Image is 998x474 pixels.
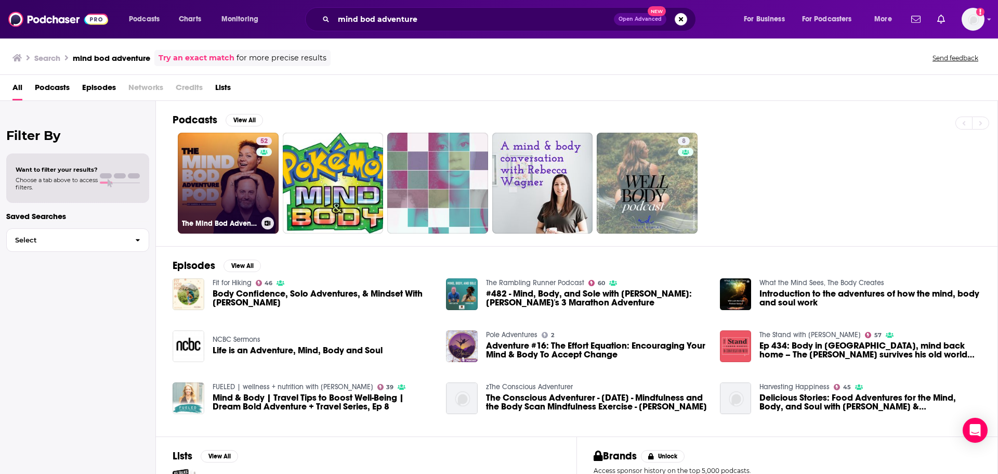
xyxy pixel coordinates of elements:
a: #482 - Mind, Body, and Sole with Tommie Runz: Tommie's 3 Marathon Adventure [486,289,707,307]
a: Introduction to the adventures of how the mind, body and soul work [759,289,981,307]
a: Lists [215,79,231,100]
img: Podchaser - Follow, Share and Rate Podcasts [8,9,108,29]
img: Ep 434: Body in Europe, mind back home – The Donald survives his old world adventure [720,330,752,362]
button: View All [226,114,263,126]
a: ListsView All [173,450,238,463]
a: Episodes [82,79,116,100]
span: Charts [179,12,201,27]
a: PodcastsView All [173,113,263,126]
button: View All [224,260,261,272]
a: Delicious Stories: Food Adventures for the Mind, Body, and Soul with Katie Quinn & Mandy Lee [759,393,981,411]
a: 52 [256,137,272,145]
span: 46 [265,281,272,286]
h2: Lists [173,450,192,463]
a: Life is an Adventure, Mind, Body and Soul [213,346,383,355]
div: Open Intercom Messenger [963,418,988,443]
span: 52 [260,136,268,147]
a: 45 [834,384,851,390]
a: 2 [542,332,554,338]
h2: Brands [594,450,637,463]
h3: mind bod adventure [73,53,150,63]
a: 8 [678,137,690,145]
a: Life is an Adventure, Mind, Body and Soul [173,330,204,362]
a: The Stand with Eamon Dunphy [759,330,861,339]
a: FUELED | wellness + nutrition with Molly Kimball [213,382,373,391]
a: Try an exact match [159,52,234,64]
a: Body Confidence, Solo Adventures, & Mindset With Katie [213,289,434,307]
a: All [12,79,22,100]
span: 57 [874,333,882,338]
a: Show notifications dropdown [907,10,925,28]
button: View All [201,450,238,463]
span: For Business [744,12,785,27]
img: Adventure #16: The Effort Equation: Encouraging Your Mind & Body To Accept Change [446,330,478,362]
a: Body Confidence, Solo Adventures, & Mindset With Katie [173,278,204,310]
a: Harvesting Happiness [759,382,830,391]
button: Open AdvancedNew [614,13,666,25]
a: 8 [597,133,698,234]
img: #482 - Mind, Body, and Sole with Tommie Runz: Tommie's 3 Marathon Adventure [446,278,478,310]
a: Mind & Body | Travel Tips to Boost Well-Being | Dream Bold Adventure + Travel Series, Ep 8 [213,393,434,411]
a: Adventure #16: The Effort Equation: Encouraging Your Mind & Body To Accept Change [486,341,707,359]
a: The Conscious Adventurer - 31-01-2017 - Mindfulness and the Body Scan Mindfulness Exercise - Anas... [486,393,707,411]
span: The Conscious Adventurer - [DATE] - Mindfulness and the Body Scan Mindfulness Exercise - [PERSON_... [486,393,707,411]
img: Mind & Body | Travel Tips to Boost Well-Being | Dream Bold Adventure + Travel Series, Ep 8 [173,382,204,414]
img: Delicious Stories: Food Adventures for the Mind, Body, and Soul with Katie Quinn & Mandy Lee [720,382,752,414]
img: The Conscious Adventurer - 31-01-2017 - Mindfulness and the Body Scan Mindfulness Exercise - Anas... [446,382,478,414]
h2: Filter By [6,128,149,143]
span: More [874,12,892,27]
a: Fit for Hiking [213,278,252,287]
span: Open Advanced [619,17,662,22]
a: 52The Mind Bod Adventure Pod [178,133,279,234]
span: Networks [128,79,163,100]
span: 2 [551,333,554,338]
a: Podcasts [35,79,70,100]
a: 39 [377,384,394,390]
input: Search podcasts, credits, & more... [334,11,614,28]
a: zThe Conscious Adventurer [486,382,573,391]
a: 57 [865,332,882,338]
a: 46 [256,280,273,286]
a: What the Mind Sees, The Body Creates [759,278,884,287]
p: Saved Searches [6,211,149,221]
span: For Podcasters [802,12,852,27]
h3: Search [34,53,60,63]
span: Credits [176,79,203,100]
button: open menu [795,11,867,28]
span: Delicious Stories: Food Adventures for the Mind, Body, and Soul with [PERSON_NAME] & [PERSON_NAME] [759,393,981,411]
button: open menu [867,11,905,28]
span: for more precise results [237,52,326,64]
a: Pole Adventures [486,330,537,339]
span: Select [7,237,127,244]
a: Charts [172,11,207,28]
a: Show notifications dropdown [933,10,949,28]
span: 39 [386,385,393,390]
button: Send feedback [929,54,981,62]
img: User Profile [962,8,984,31]
span: #482 - Mind, Body, and Sole with [PERSON_NAME]: [PERSON_NAME]'s 3 Marathon Adventure [486,289,707,307]
span: Body Confidence, Solo Adventures, & Mindset With [PERSON_NAME] [213,289,434,307]
a: Ep 434: Body in Europe, mind back home – The Donald survives his old world adventure [759,341,981,359]
div: Search podcasts, credits, & more... [315,7,706,31]
a: The Rambling Runner Podcast [486,278,584,287]
a: NCBC Sermons [213,335,260,344]
button: Select [6,228,149,252]
img: Introduction to the adventures of how the mind, body and soul work [720,278,752,310]
button: Show profile menu [962,8,984,31]
span: Monitoring [221,12,258,27]
button: open menu [737,11,798,28]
